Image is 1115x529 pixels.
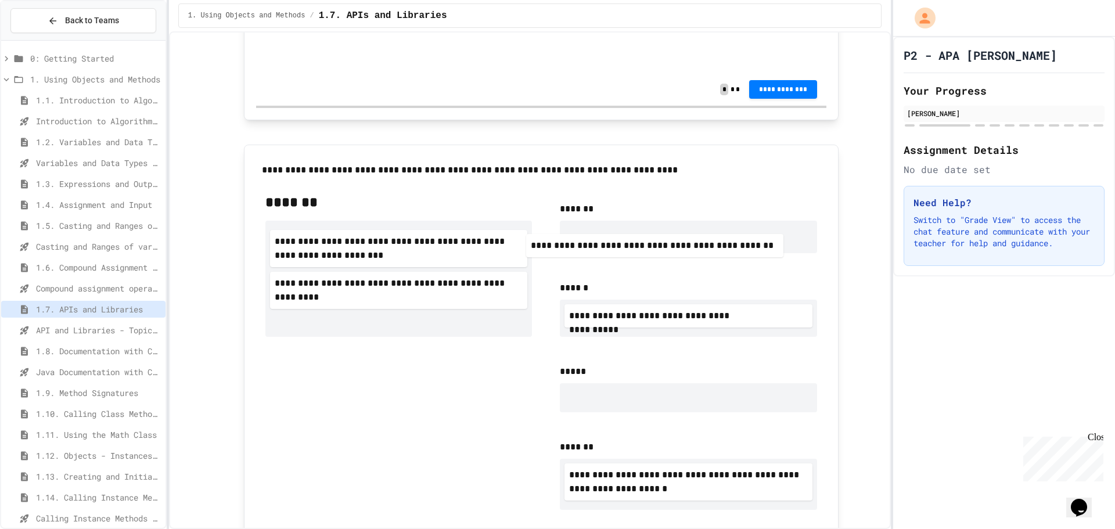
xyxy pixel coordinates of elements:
[36,282,161,294] span: Compound assignment operators - Quiz
[36,345,161,357] span: 1.8. Documentation with Comments and Preconditions
[188,11,305,20] span: 1. Using Objects and Methods
[36,387,161,399] span: 1.9. Method Signatures
[36,261,161,274] span: 1.6. Compound Assignment Operators
[36,408,161,420] span: 1.10. Calling Class Methods
[1019,432,1103,481] iframe: chat widget
[902,5,938,31] div: My Account
[36,303,161,315] span: 1.7. APIs and Libraries
[36,470,161,483] span: 1.13. Creating and Initializing Objects: Constructors
[30,52,161,64] span: 0: Getting Started
[913,196,1095,210] h3: Need Help?
[904,142,1105,158] h2: Assignment Details
[30,73,161,85] span: 1. Using Objects and Methods
[36,449,161,462] span: 1.12. Objects - Instances of Classes
[319,9,447,23] span: 1.7. APIs and Libraries
[904,47,1057,63] h1: P2 - APA [PERSON_NAME]
[36,199,161,211] span: 1.4. Assignment and Input
[36,178,161,190] span: 1.3. Expressions and Output [New]
[1066,483,1103,517] iframe: chat widget
[913,214,1095,249] p: Switch to "Grade View" to access the chat feature and communicate with your teacher for help and ...
[36,324,161,336] span: API and Libraries - Topic 1.7
[36,512,161,524] span: Calling Instance Methods - Topic 1.14
[36,115,161,127] span: Introduction to Algorithms, Programming, and Compilers
[36,429,161,441] span: 1.11. Using the Math Class
[36,219,161,232] span: 1.5. Casting and Ranges of Values
[36,240,161,253] span: Casting and Ranges of variables - Quiz
[36,366,161,378] span: Java Documentation with Comments - Topic 1.8
[904,163,1105,177] div: No due date set
[36,94,161,106] span: 1.1. Introduction to Algorithms, Programming, and Compilers
[5,5,80,74] div: Chat with us now!Close
[904,82,1105,99] h2: Your Progress
[310,11,314,20] span: /
[36,157,161,169] span: Variables and Data Types - Quiz
[65,15,119,27] span: Back to Teams
[10,8,156,33] button: Back to Teams
[36,136,161,148] span: 1.2. Variables and Data Types
[36,491,161,503] span: 1.14. Calling Instance Methods
[907,108,1101,118] div: [PERSON_NAME]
